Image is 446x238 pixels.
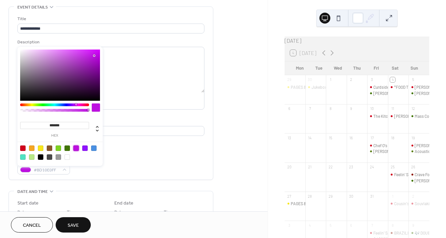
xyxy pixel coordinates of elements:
[328,77,333,82] div: 1
[408,201,429,207] div: Souvlaki Greek City Food Truck
[369,223,374,228] div: 7
[411,77,416,82] div: 5
[82,145,88,151] div: #9013FE
[307,194,313,199] div: 28
[408,178,429,184] div: Mike Tedesco Live Music
[328,223,333,228] div: 5
[29,145,34,151] div: #F5A623
[328,135,333,140] div: 15
[388,172,409,178] div: Feelin' Saucy Pasta Turck
[390,223,395,228] div: 8
[287,77,292,82] div: 29
[291,84,344,90] div: PAGES & POUR BOOK CLUB 📚
[307,135,313,140] div: 14
[17,4,48,11] span: Event details
[307,77,313,82] div: 30
[369,106,374,111] div: 10
[287,223,292,228] div: 3
[91,145,97,151] div: #4A90E2
[408,113,429,119] div: Mass Conn Fusion Live Music
[349,165,354,170] div: 23
[367,230,388,236] div: Feelin' Saucy Pasta Truck
[287,135,292,140] div: 13
[287,165,292,170] div: 20
[367,90,388,96] div: Jason Daly Live Music
[390,194,395,199] div: 1
[307,106,313,111] div: 7
[390,165,395,170] div: 25
[373,90,423,96] div: [PERSON_NAME] Live Music
[349,223,354,228] div: 6
[369,165,374,170] div: 24
[408,90,429,96] div: Frank Serafino Live Music
[367,149,388,154] div: Jeff Przech Live Music
[408,143,429,149] div: Jackie's Pizza Truck
[367,84,388,90] div: Curdside Pick Up Poutine Food Truck
[307,223,313,228] div: 4
[17,209,27,216] span: Date
[29,154,34,160] div: #B8E986
[405,61,424,75] div: Sun
[388,230,409,236] div: BRAZILIAN BBQ BOYZ
[394,172,437,178] div: Feelin' Saucy Pasta Turck
[373,149,423,154] div: [PERSON_NAME] Live Music
[11,217,53,233] button: Cancel
[328,165,333,170] div: 22
[309,61,328,75] div: Tue
[285,84,305,90] div: PAGES & POUR BOOK CLUB 📚
[373,230,417,236] div: Feelin' Saucy Pasta Truck
[64,145,70,151] div: #417505
[114,209,124,216] span: Date
[411,194,416,199] div: 2
[47,154,52,160] div: #4A4A4A
[328,61,347,75] div: Wed
[394,230,432,236] div: BRAZILIAN BBQ BOYZ
[114,200,133,207] div: End date
[367,113,388,119] div: The Kitchen by Keri Food Truck
[388,84,409,90] div: *FOOD TRUCK CHANGE*: Brazilian BBQ Boyz
[17,118,203,125] div: Location
[388,201,409,207] div: Cousin's Maine Lobster Turck
[408,149,429,154] div: Acoustic Thunder Live Music
[305,84,326,90] div: Jukebox Bingo
[312,84,338,90] div: Jukebox Bingo
[367,143,388,149] div: Chef O's Food Truck
[369,194,374,199] div: 31
[328,106,333,111] div: 8
[366,61,386,75] div: Fri
[373,84,437,90] div: Curdside Pick Up Poutine Food Truck
[56,145,61,151] div: #7ED321
[349,77,354,82] div: 2
[38,145,43,151] div: #F8E71C
[38,154,43,160] div: #000000
[17,39,203,46] div: Description
[285,37,429,45] div: [DATE]
[390,135,395,140] div: 18
[47,145,52,151] div: #8B572A
[390,106,395,111] div: 11
[34,167,59,174] span: #BD10E0FF
[411,223,416,228] div: 9
[164,209,173,216] span: Time
[349,106,354,111] div: 9
[17,15,203,23] div: Title
[349,135,354,140] div: 16
[408,230,429,236] div: 🎶 DOUBLE SHOT
[20,134,89,138] label: hex
[285,201,305,207] div: PAGES & POUR BOOK CLUB 📚
[17,188,48,195] span: Date and time
[287,194,292,199] div: 27
[415,230,446,236] div: 🎶 DOUBLE SHOT
[411,165,416,170] div: 26
[56,217,91,233] button: Save
[408,172,429,178] div: Crave Food Truck
[386,61,405,75] div: Sat
[73,145,79,151] div: #BD10E0
[369,77,374,82] div: 3
[287,106,292,111] div: 6
[349,194,354,199] div: 30
[328,194,333,199] div: 29
[23,222,41,229] span: Cancel
[20,145,26,151] div: #D0021B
